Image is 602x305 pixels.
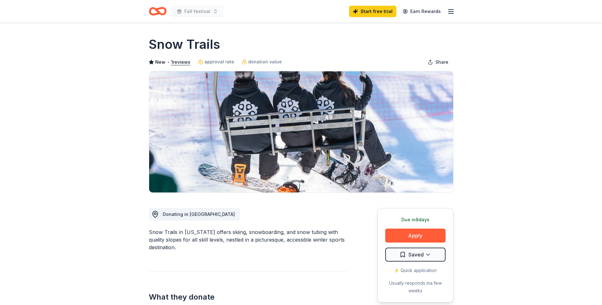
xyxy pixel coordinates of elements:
[167,60,169,65] span: •
[408,250,424,259] span: Saved
[423,56,453,68] button: Share
[149,36,220,53] h1: Snow Trails
[198,58,234,66] a: approval rate
[242,58,282,66] a: donation value
[184,8,210,15] span: Fall festival
[399,6,445,17] a: Earn Rewards
[149,292,347,302] h2: What they donate
[149,71,453,192] img: Image for Snow Trails
[171,58,190,66] button: 1reviews
[204,58,234,66] span: approval rate
[385,216,446,224] div: Due in 8 days
[385,267,446,274] div: ⚡️ Quick application
[435,58,448,66] span: Share
[163,211,235,217] span: Donating in [GEOGRAPHIC_DATA]
[349,6,396,17] a: Start free trial
[248,58,282,66] span: donation value
[149,228,347,251] div: Snow Trails in [US_STATE] offers skiing, snowboarding, and snow tubing with quality slopes for al...
[385,229,446,243] button: Apply
[172,5,223,18] button: Fall festival
[385,279,446,295] div: Usually responds in a few weeks
[155,58,165,66] span: New
[385,248,446,262] button: Saved
[149,4,167,19] a: Home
